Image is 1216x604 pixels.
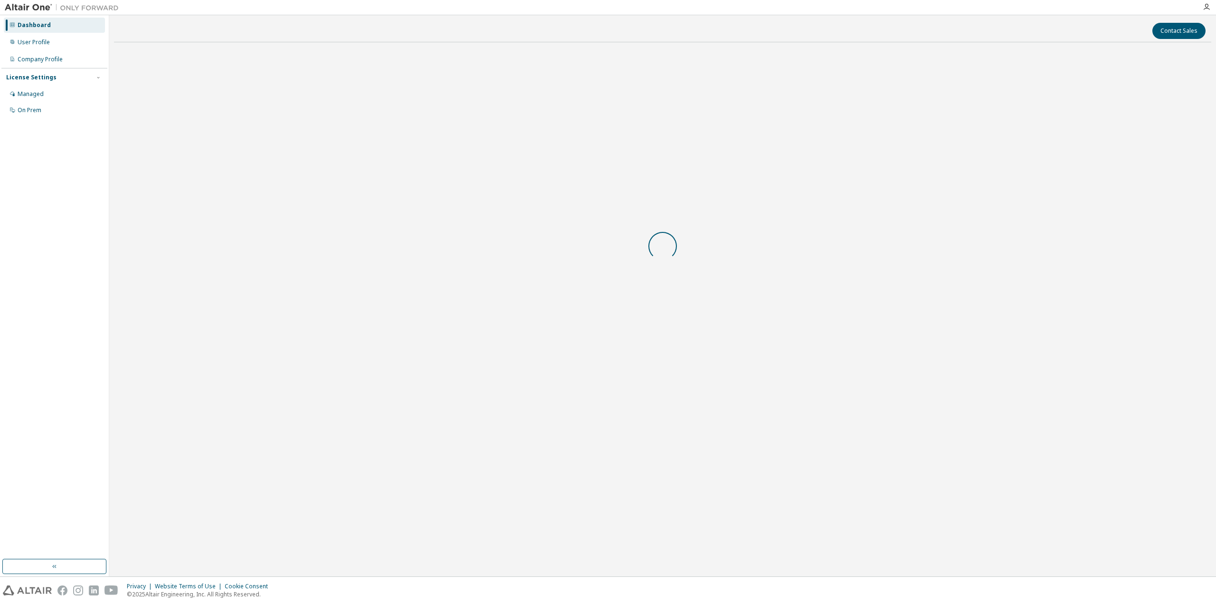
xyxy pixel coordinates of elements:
div: Cookie Consent [225,583,274,590]
p: © 2025 Altair Engineering, Inc. All Rights Reserved. [127,590,274,598]
div: User Profile [18,38,50,46]
img: instagram.svg [73,585,83,595]
div: License Settings [6,74,57,81]
div: Privacy [127,583,155,590]
div: Dashboard [18,21,51,29]
div: Website Terms of Use [155,583,225,590]
button: Contact Sales [1152,23,1206,39]
img: altair_logo.svg [3,585,52,595]
img: youtube.svg [104,585,118,595]
img: Altair One [5,3,123,12]
img: facebook.svg [57,585,67,595]
div: Managed [18,90,44,98]
div: Company Profile [18,56,63,63]
div: On Prem [18,106,41,114]
img: linkedin.svg [89,585,99,595]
